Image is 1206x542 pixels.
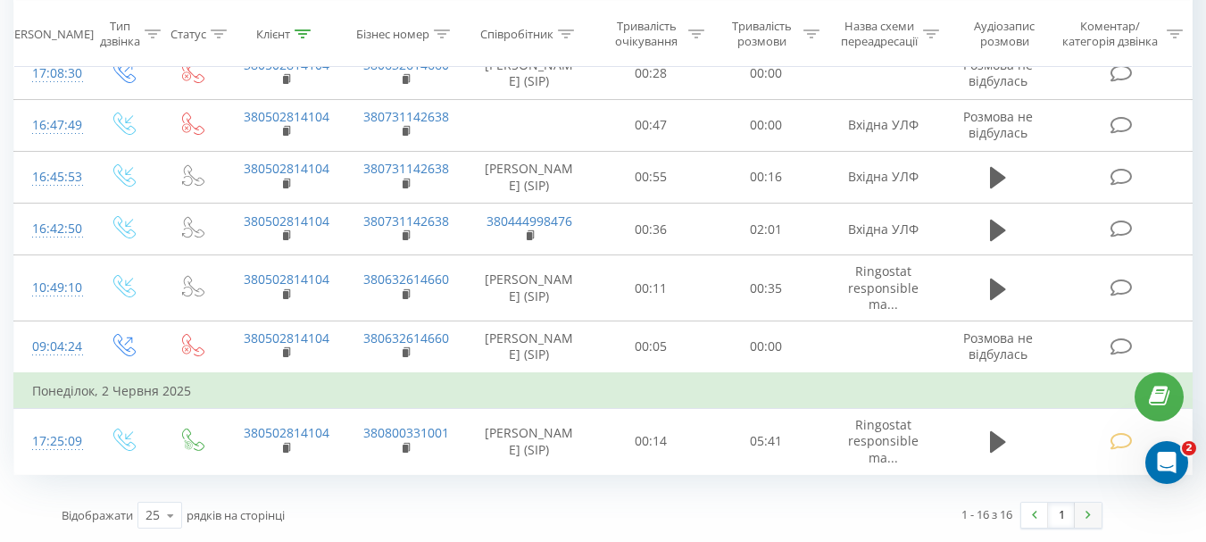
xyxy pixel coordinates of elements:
[848,263,919,312] span: Ringostat responsible ma...
[363,424,449,441] a: 380800331001
[146,506,160,524] div: 25
[32,56,70,91] div: 17:08:30
[32,160,70,195] div: 16:45:53
[594,151,709,203] td: 00:55
[32,424,70,459] div: 17:25:09
[363,213,449,229] a: 380731142638
[465,321,594,373] td: [PERSON_NAME] (SIP)
[709,255,824,321] td: 00:35
[480,26,553,41] div: Співробітник
[465,151,594,203] td: [PERSON_NAME] (SIP)
[363,329,449,346] a: 380632614660
[363,56,449,73] a: 380632614660
[709,151,824,203] td: 00:16
[187,507,285,523] span: рядків на сторінці
[465,409,594,475] td: [PERSON_NAME] (SIP)
[594,204,709,255] td: 00:36
[100,19,140,49] div: Тип дзвінка
[244,271,329,288] a: 380502814104
[709,321,824,373] td: 00:00
[356,26,429,41] div: Бізнес номер
[4,26,94,41] div: [PERSON_NAME]
[465,47,594,99] td: [PERSON_NAME] (SIP)
[363,160,449,177] a: 380731142638
[32,108,70,143] div: 16:47:49
[244,213,329,229] a: 380502814104
[32,271,70,305] div: 10:49:10
[244,56,329,73] a: 380502814104
[256,26,290,41] div: Клієнт
[610,19,684,49] div: Тривалість очікування
[14,373,1193,409] td: Понеділок, 2 Червня 2025
[62,507,133,523] span: Відображати
[963,56,1033,89] span: Розмова не відбулась
[244,108,329,125] a: 380502814104
[244,329,329,346] a: 380502814104
[487,213,572,229] a: 380444998476
[363,271,449,288] a: 380632614660
[1048,503,1075,528] a: 1
[709,204,824,255] td: 02:01
[1058,19,1162,49] div: Коментар/категорія дзвінка
[824,204,944,255] td: Вхідна УЛФ
[594,409,709,475] td: 00:14
[465,255,594,321] td: [PERSON_NAME] (SIP)
[824,99,944,151] td: Вхідна УЛФ
[848,416,919,465] span: Ringostat responsible ma...
[32,212,70,246] div: 16:42:50
[594,99,709,151] td: 00:47
[171,26,206,41] div: Статус
[709,47,824,99] td: 00:00
[725,19,799,49] div: Тривалість розмови
[244,424,329,441] a: 380502814104
[1145,441,1188,484] iframe: Intercom live chat
[363,108,449,125] a: 380731142638
[960,19,1050,49] div: Аудіозапис розмови
[594,321,709,373] td: 00:05
[594,255,709,321] td: 00:11
[824,151,944,203] td: Вхідна УЛФ
[963,108,1033,141] span: Розмова не відбулась
[961,505,1012,523] div: 1 - 16 з 16
[709,99,824,151] td: 00:00
[840,19,919,49] div: Назва схеми переадресації
[963,329,1033,363] span: Розмова не відбулась
[1182,441,1196,455] span: 2
[244,160,329,177] a: 380502814104
[709,409,824,475] td: 05:41
[32,329,70,364] div: 09:04:24
[594,47,709,99] td: 00:28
